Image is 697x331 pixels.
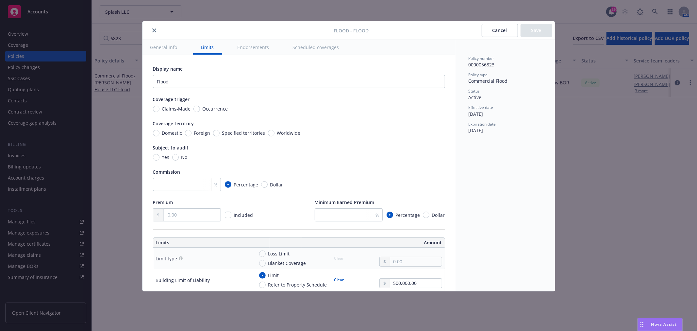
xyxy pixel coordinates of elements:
th: Limits [153,238,270,248]
span: Nova Assist [651,322,677,327]
div: Building Limit of Liability [156,277,210,284]
input: Foreign [185,130,191,136]
span: Policy number [469,56,494,61]
span: Expiration date [469,121,496,127]
button: Clear [330,275,348,285]
span: Included [234,212,253,218]
input: Specified territories [213,130,220,136]
span: Percentage [396,212,420,218]
input: Worldwide [268,130,274,136]
input: Yes [153,154,159,161]
button: Endorsements [230,40,277,55]
span: Coverage trigger [153,96,190,102]
input: Dollar [261,181,268,188]
span: Commercial Flood [469,78,508,84]
input: Blanket Coverage [259,260,266,267]
span: Dollar [432,212,445,218]
th: Amount [302,238,445,248]
span: Flood - Flood [334,27,369,34]
button: Limits [193,40,222,55]
span: Effective date [469,105,493,110]
span: Loss Limit [268,250,290,257]
span: Percentage [234,181,258,188]
span: Display name [153,66,183,72]
input: Dollar [423,212,429,218]
input: Domestic [153,130,159,136]
input: No [172,154,179,161]
span: Coverage territory [153,120,194,127]
span: No [181,154,188,161]
input: Percentage [225,181,231,188]
span: Active [469,94,482,100]
div: Drag to move [638,318,646,331]
input: Occurrence [193,106,200,112]
span: Policy type [469,72,488,78]
span: Yes [162,154,170,161]
button: Cancel [482,24,518,37]
span: Subject to audit [153,145,189,151]
span: Occurrence [203,105,228,112]
input: Percentage [387,212,393,218]
span: Refer to Property Schedule [268,281,327,288]
span: Blanket Coverage [268,260,306,267]
input: Claims-Made [153,106,159,112]
input: 0.00 [390,257,441,266]
span: 0000056823 [469,61,495,68]
span: Worldwide [277,130,301,136]
span: Claims-Made [162,105,191,112]
span: Premium [153,199,173,205]
div: Limit type [156,255,177,262]
span: % [376,212,380,218]
input: Limit [259,272,266,279]
span: [DATE] [469,127,483,133]
button: close [150,26,158,34]
span: Limit [268,272,279,279]
span: Dollar [270,181,283,188]
button: Nova Assist [638,318,683,331]
button: Scheduled coverages [285,40,347,55]
input: Refer to Property Schedule [259,282,266,288]
span: Commission [153,169,180,175]
button: General info [142,40,185,55]
input: 0.00 [390,279,441,288]
span: Specified territories [222,130,265,136]
span: % [214,181,218,188]
span: Foreign [194,130,210,136]
input: Loss Limit [259,251,266,257]
span: Status [469,88,480,94]
input: 0.00 [164,209,220,221]
span: Domestic [162,130,182,136]
span: Minimum Earned Premium [315,199,374,205]
span: [DATE] [469,111,483,117]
